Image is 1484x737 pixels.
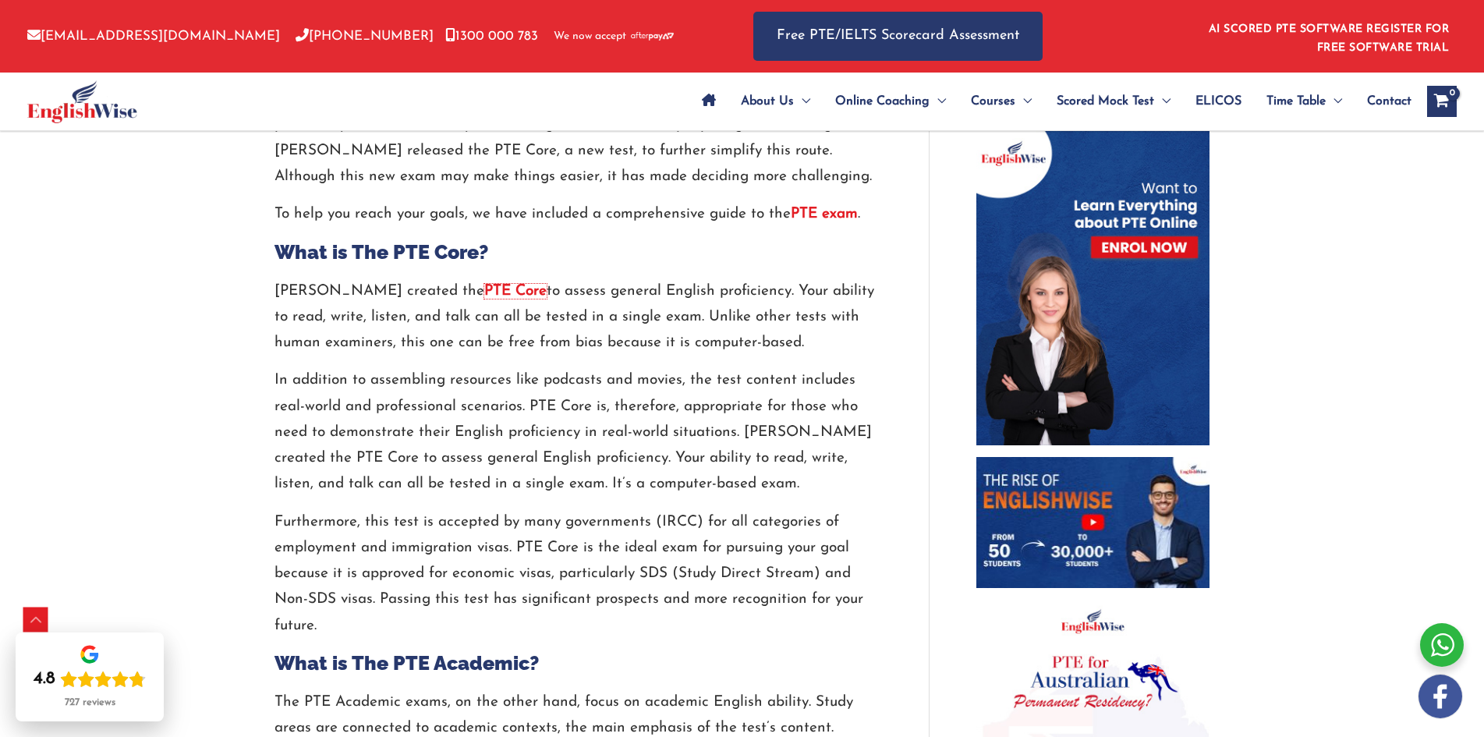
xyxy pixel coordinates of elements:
[1209,23,1450,54] a: AI SCORED PTE SOFTWARE REGISTER FOR FREE SOFTWARE TRIAL
[753,12,1043,61] a: Free PTE/IELTS Scorecard Assessment
[274,278,882,356] p: [PERSON_NAME] created the to assess general English proficiency. Your ability to read, write, lis...
[1418,675,1462,718] img: white-facebook.png
[274,367,882,497] p: In addition to assembling resources like podcasts and movies, the test content includes real-worl...
[1427,86,1457,117] a: View Shopping Cart, empty
[1326,74,1342,129] span: Menu Toggle
[34,668,146,690] div: Rating: 4.8 out of 5
[741,74,794,129] span: About Us
[791,207,858,221] a: PTE exam
[1355,74,1411,129] a: Contact
[445,30,538,43] a: 1300 000 783
[794,74,810,129] span: Menu Toggle
[274,509,882,639] p: Furthermore, this test is accepted by many governments (IRCC) for all categories of employment an...
[689,74,1411,129] nav: Site Navigation: Main Menu
[274,650,882,676] h2: What is The PTE Academic?
[1195,74,1241,129] span: ELICOS
[1057,74,1154,129] span: Scored Mock Test
[554,29,626,44] span: We now accept
[1183,74,1254,129] a: ELICOS
[274,201,882,227] p: To help you reach your goals, we have included a comprehensive guide to the .
[296,30,434,43] a: [PHONE_NUMBER]
[728,74,823,129] a: About UsMenu Toggle
[1154,74,1171,129] span: Menu Toggle
[27,30,280,43] a: [EMAIL_ADDRESS][DOMAIN_NAME]
[1044,74,1183,129] a: Scored Mock TestMenu Toggle
[1199,11,1457,62] aside: Header Widget 1
[971,74,1015,129] span: Courses
[34,668,55,690] div: 4.8
[1015,74,1032,129] span: Menu Toggle
[1266,74,1326,129] span: Time Table
[27,80,137,123] img: cropped-ew-logo
[958,74,1044,129] a: CoursesMenu Toggle
[1254,74,1355,129] a: Time TableMenu Toggle
[823,74,958,129] a: Online CoachingMenu Toggle
[835,74,930,129] span: Online Coaching
[484,284,547,299] a: PTE Core
[65,696,115,709] div: 727 reviews
[631,32,674,41] img: Afterpay-Logo
[1367,74,1411,129] span: Contact
[274,239,882,265] h2: What is The PTE Core?
[930,74,946,129] span: Menu Toggle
